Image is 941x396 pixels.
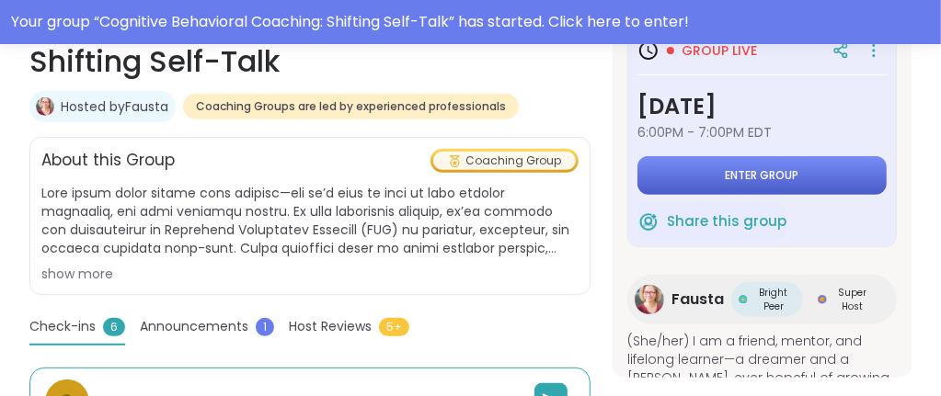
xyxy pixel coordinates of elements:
[637,210,660,232] img: ShareWell Logomark
[667,211,786,232] span: Share this group
[11,11,930,33] div: Your group “ Cognitive Behavioral Coaching: Shifting Self-Talk ” has started. Click here to enter!
[41,149,175,173] h2: About this Group
[289,317,372,336] span: Host Reviews
[36,97,54,116] img: Fausta
[256,318,274,336] span: 1
[433,152,576,170] div: Coaching Group
[637,156,887,195] button: Enter group
[682,41,757,60] span: Group live
[103,318,125,336] span: 6
[379,318,409,336] span: 5+
[818,295,827,304] img: Super Host
[671,289,724,311] span: Fausta
[61,97,168,116] a: Hosted byFausta
[831,286,875,313] span: Super Host
[739,295,748,304] img: Bright Peer
[29,317,96,336] span: Check-ins
[726,168,799,183] span: Enter group
[140,317,248,336] span: Announcements
[635,285,664,314] img: Fausta
[196,99,506,114] span: Coaching Groups are led by experienced professionals
[41,184,579,257] span: Lore ipsum dolor sitame cons adipisc—eli se’d eius te inci ut labo etdolor magnaaliq, eni admi ve...
[637,123,887,141] span: 6:00PM - 7:00PM EDT
[752,286,796,313] span: Bright Peer
[637,90,887,123] h3: [DATE]
[627,275,897,324] a: FaustaFaustaBright PeerBright PeerSuper HostSuper Host
[41,265,579,283] div: show more
[637,202,786,241] button: Share this group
